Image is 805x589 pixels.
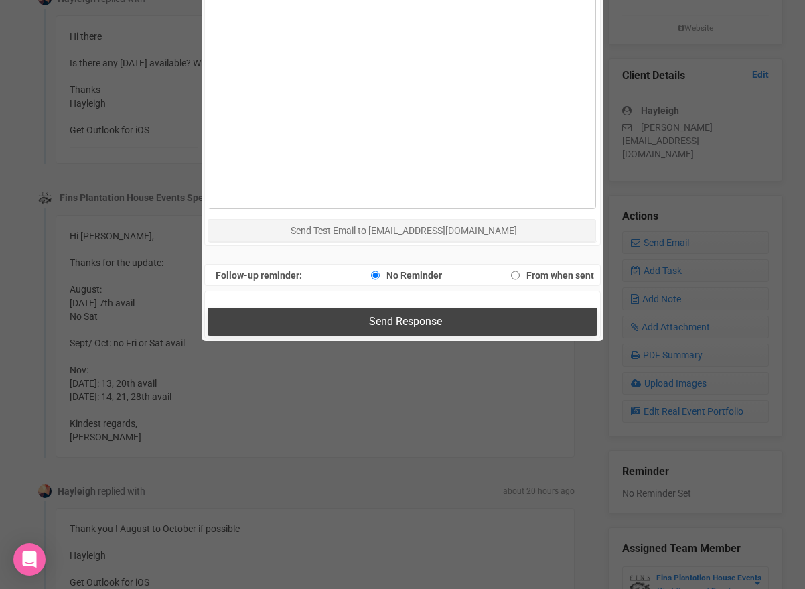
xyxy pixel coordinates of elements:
[291,225,517,236] span: Send Test Email to [EMAIL_ADDRESS][DOMAIN_NAME]
[504,266,594,285] label: From when sent
[216,266,302,285] label: Follow-up reminder:
[369,315,442,328] span: Send Response
[364,266,442,285] label: No Reminder
[13,543,46,576] div: Open Intercom Messenger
